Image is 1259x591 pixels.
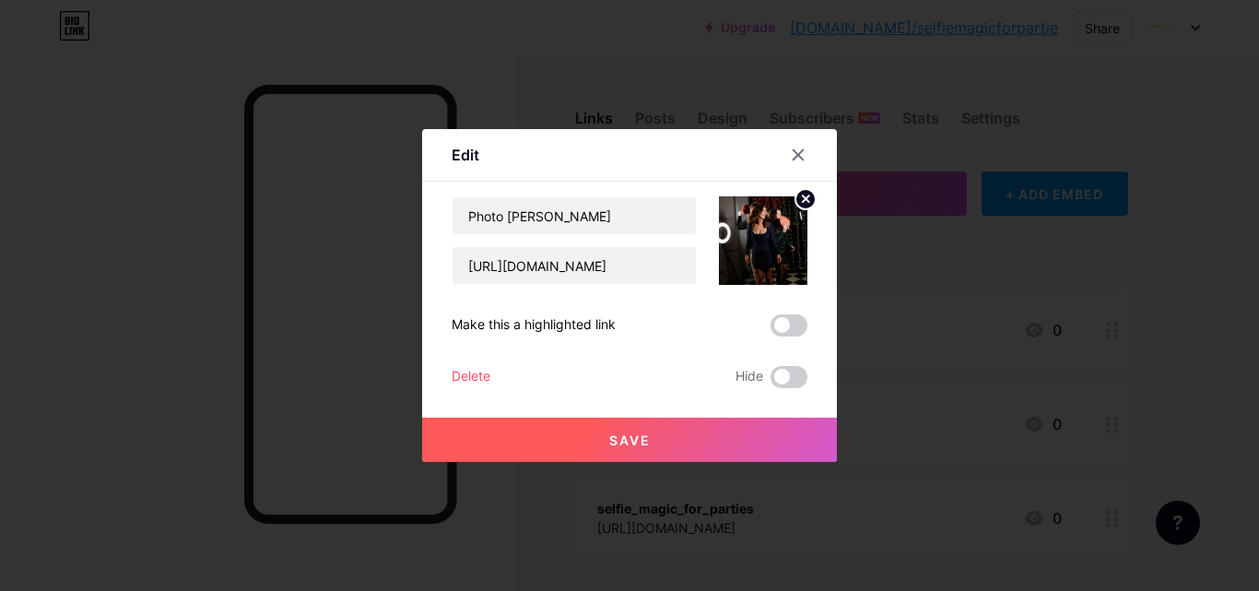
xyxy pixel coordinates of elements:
[452,366,490,388] div: Delete
[609,432,651,448] span: Save
[452,314,616,337] div: Make this a highlighted link
[453,197,696,234] input: Title
[452,144,479,166] div: Edit
[453,247,696,284] input: URL
[719,196,807,285] img: link_thumbnail
[735,366,763,388] span: Hide
[422,418,837,462] button: Save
